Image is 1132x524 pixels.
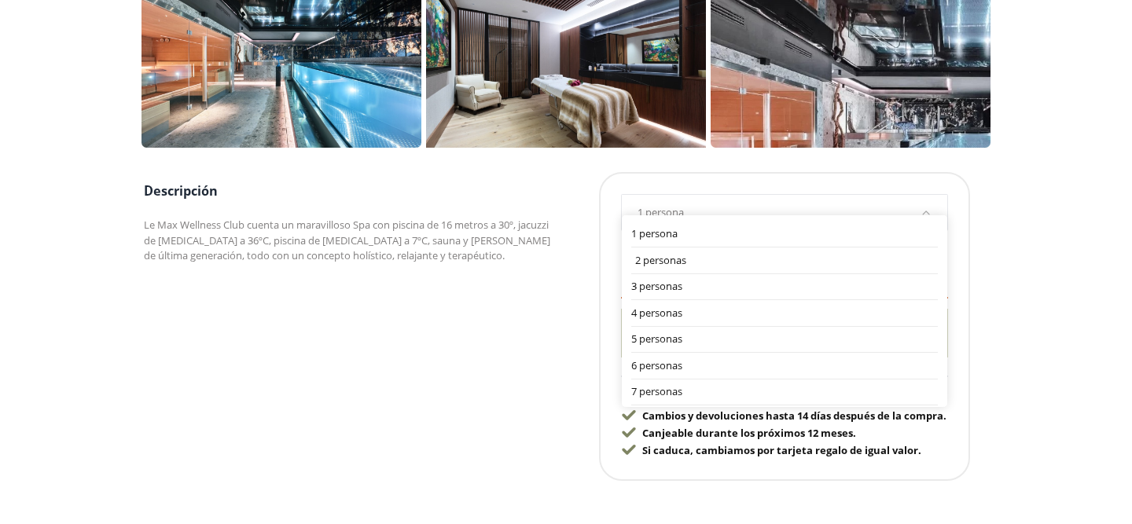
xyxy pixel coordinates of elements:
[631,226,938,242] div: 1 persona
[631,358,938,374] div: 6 personas
[635,253,939,269] div: 2 personas
[621,265,948,299] div: 60
[631,384,938,400] div: 7 personas
[631,306,938,321] div: 4 personas
[642,426,856,440] span: Canjeable durante los próximos 12 meses.
[642,409,946,423] span: Cambios y devoluciones hasta 14 días después de la compra.
[631,332,938,347] div: 5 personas
[621,309,948,357] a: 50,00 €comprar
[642,443,921,457] span: Si caduca, cambiamos por tarjeta regalo de igual valor.
[621,247,742,263] span: Duración del servicio
[144,218,551,264] p: Le Max Wellness Club cuenta un maravilloso Spa con piscina de 16 metros a 30º, jacuzzi de [MEDICA...
[144,182,218,200] span: Descripción
[638,205,684,219] span: 1 persona
[631,279,938,295] div: 3 personas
